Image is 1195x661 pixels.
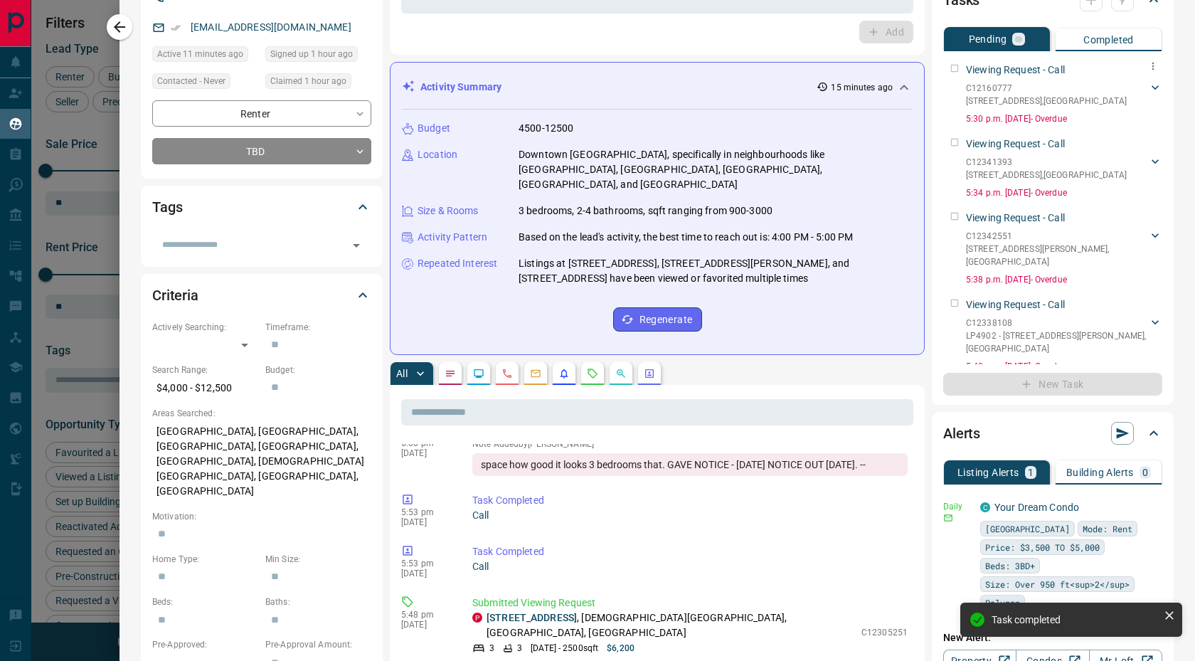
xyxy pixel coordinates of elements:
p: Listing Alerts [957,467,1019,477]
h2: Criteria [152,284,198,307]
p: Viewing Request - Call [966,63,1065,78]
p: [STREET_ADDRESS][PERSON_NAME] , [GEOGRAPHIC_DATA] [966,243,1148,268]
p: Size & Rooms [418,203,479,218]
p: Completed [1083,35,1134,45]
p: 5:30 p.m. [DATE] - Overdue [966,112,1162,125]
p: 5:34 p.m. [DATE] - Overdue [966,186,1162,199]
p: [DATE] [401,569,451,578]
span: Claimed 1 hour ago [270,74,346,88]
svg: Requests [587,368,598,379]
p: 3 bedrooms, 2-4 bathrooms, sqft ranging from 900-3000 [519,203,772,218]
span: Size: Over 950 ft<sup>2</sup> [985,577,1130,591]
p: $6,200 [607,642,634,655]
div: TBD [152,138,371,164]
div: condos.ca [980,502,990,512]
p: Listings at [STREET_ADDRESS], [STREET_ADDRESS][PERSON_NAME], and [STREET_ADDRESS] have been viewe... [519,256,913,286]
p: 5:38 p.m. [DATE] - Overdue [966,273,1162,286]
div: Alerts [943,416,1162,450]
span: Polygon [985,596,1020,610]
svg: Notes [445,368,456,379]
p: 3 [489,642,494,655]
p: [STREET_ADDRESS] , [GEOGRAPHIC_DATA] [966,95,1127,107]
p: Beds: [152,596,258,608]
p: Min Size: [265,553,371,566]
p: C12338108 [966,317,1148,329]
span: Signed up 1 hour ago [270,47,353,61]
p: 5:40 p.m. [DATE] - Overdue [966,360,1162,373]
p: Search Range: [152,364,258,376]
button: Open [346,236,366,255]
h2: Tags [152,196,182,218]
p: $4,000 - $12,500 [152,376,258,400]
div: Wed Aug 13 2025 [265,46,371,66]
p: Home Type: [152,553,258,566]
p: C12160777 [966,82,1127,95]
svg: Lead Browsing Activity [473,368,484,379]
p: LP4902 - [STREET_ADDRESS][PERSON_NAME] , [GEOGRAPHIC_DATA] [966,329,1148,355]
div: Activity Summary15 minutes ago [402,74,913,100]
svg: Calls [501,368,513,379]
p: 5:53 pm [401,507,451,517]
p: Location [418,147,457,162]
p: 5:53 pm [401,559,451,569]
div: Tags [152,190,371,224]
p: Pending [969,34,1007,44]
span: Contacted - Never [157,74,225,88]
div: space how good it looks 3 bedrooms that. GAVE NOTICE - [DATE] NOTICE OUT [DATE]. -- [472,453,908,476]
a: [STREET_ADDRESS] [487,612,577,623]
span: Active 11 minutes ago [157,47,243,61]
p: Downtown [GEOGRAPHIC_DATA], specifically in neighbourhoods like [GEOGRAPHIC_DATA], [GEOGRAPHIC_DA... [519,147,913,192]
p: Building Alerts [1066,467,1134,477]
div: property.ca [472,613,482,623]
p: Budget [418,121,450,136]
p: Budget: [265,364,371,376]
p: Activity Summary [420,80,501,95]
p: Based on the lead's activity, the best time to reach out is: 4:00 PM - 5:00 PM [519,230,853,245]
p: 3 [517,642,522,655]
p: [DATE] - 2500 sqft [531,642,598,655]
span: Price: $3,500 TO $5,000 [985,540,1100,554]
div: C12341393[STREET_ADDRESS],[GEOGRAPHIC_DATA] [966,153,1162,184]
p: 15 minutes ago [831,81,893,94]
p: Viewing Request - Call [966,137,1065,152]
p: Viewing Request - Call [966,297,1065,312]
p: Activity Pattern [418,230,487,245]
p: C12341393 [966,156,1127,169]
svg: Listing Alerts [558,368,570,379]
span: [GEOGRAPHIC_DATA] [985,522,1070,536]
p: Motivation: [152,510,371,523]
p: New Alert: [943,630,1162,645]
p: Repeated Interest [418,256,497,271]
div: Task completed [992,614,1158,625]
p: All [396,369,408,379]
svg: Agent Actions [644,368,655,379]
p: Daily [943,500,972,513]
div: C12160777[STREET_ADDRESS],[GEOGRAPHIC_DATA] [966,79,1162,110]
p: Note Added by [PERSON_NAME] [472,439,908,449]
svg: Email Verified [171,23,181,33]
div: C12342551[STREET_ADDRESS][PERSON_NAME],[GEOGRAPHIC_DATA] [966,227,1162,271]
p: [STREET_ADDRESS] , [GEOGRAPHIC_DATA] [966,169,1127,181]
p: Areas Searched: [152,407,371,420]
a: Your Dream Condo [994,502,1079,513]
svg: Emails [530,368,541,379]
p: Task Completed [472,544,908,559]
div: Renter [152,100,371,127]
p: Actively Searching: [152,321,258,334]
p: [DATE] [401,448,451,458]
p: C12342551 [966,230,1148,243]
span: Beds: 3BD+ [985,559,1035,573]
p: Viewing Request - Call [966,211,1065,226]
p: Timeframe: [265,321,371,334]
p: Call [472,508,908,523]
div: C12338108LP4902 - [STREET_ADDRESS][PERSON_NAME],[GEOGRAPHIC_DATA] [966,314,1162,358]
span: Mode: Rent [1083,522,1132,536]
p: 4500-12500 [519,121,573,136]
p: 1 [1028,467,1034,477]
p: [GEOGRAPHIC_DATA], [GEOGRAPHIC_DATA], [GEOGRAPHIC_DATA], [GEOGRAPHIC_DATA], [GEOGRAPHIC_DATA], [D... [152,420,371,503]
svg: Email [943,513,953,523]
div: Wed Aug 13 2025 [265,73,371,93]
h2: Alerts [943,422,980,445]
p: Task Completed [472,493,908,508]
p: Baths: [265,596,371,608]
